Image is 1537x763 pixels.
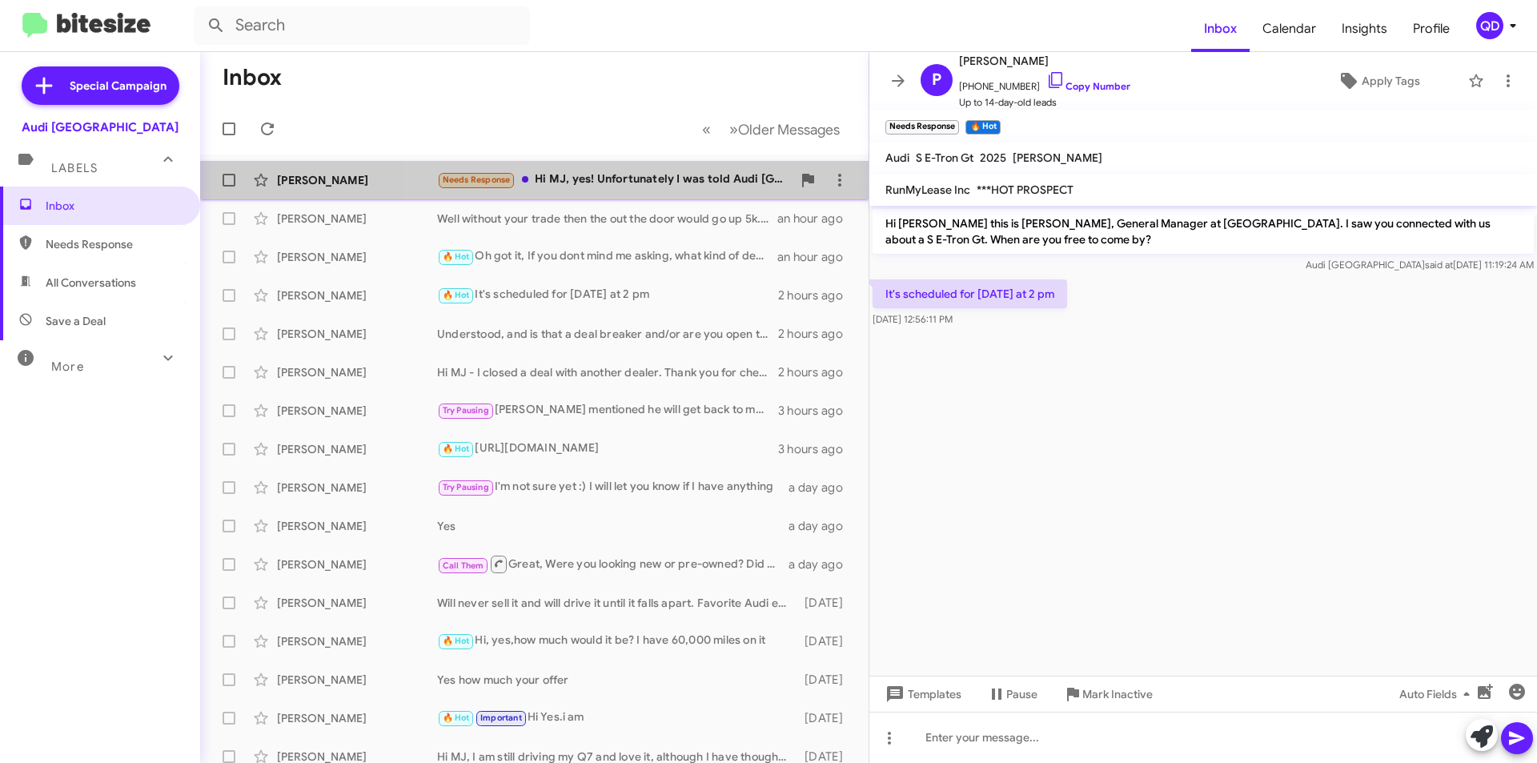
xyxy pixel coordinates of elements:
span: Special Campaign [70,78,167,94]
span: « [702,119,711,139]
span: Auto Fields [1399,680,1476,709]
div: an hour ago [777,249,856,265]
div: QD [1476,12,1503,39]
div: [PERSON_NAME] [277,710,437,726]
span: Audi [885,151,909,165]
div: [PERSON_NAME] [277,633,437,649]
div: [DATE] [797,710,856,726]
div: I'm not sure yet :) I will let you know if I have anything [437,478,789,496]
span: Templates [882,680,961,709]
div: Oh got it, If you dont mind me asking, what kind of deal are you getting there? What if i match o... [437,247,777,266]
input: Search [194,6,530,45]
span: Call Them [443,560,484,571]
span: Try Pausing [443,482,489,492]
button: Templates [869,680,974,709]
span: Save a Deal [46,313,106,329]
div: Hi Yes.i am [437,709,797,727]
div: Yes [437,518,789,534]
div: Hi MJ, yes! Unfortunately I was told Audi [GEOGRAPHIC_DATA] does not discuss pricing unless custo... [437,171,792,189]
span: 🔥 Hot [443,290,470,300]
div: Hi, yes,how much would it be? I have 60,000 miles on it [437,632,797,650]
div: [DATE] [797,595,856,611]
div: a day ago [789,480,856,496]
div: [PERSON_NAME] [277,211,437,227]
small: 🔥 Hot [965,120,1000,135]
h1: Inbox [223,65,282,90]
div: [PERSON_NAME] [277,172,437,188]
span: ***HOT PROSPECT [977,183,1073,197]
span: 2025 [980,151,1006,165]
span: Important [480,713,522,723]
nav: Page navigation example [693,113,849,146]
div: [DATE] [797,672,856,688]
span: Pause [1006,680,1037,709]
a: Inbox [1191,6,1250,52]
span: Audi [GEOGRAPHIC_DATA] [DATE] 11:19:24 AM [1306,259,1534,271]
div: [PERSON_NAME] [277,595,437,611]
span: More [51,359,84,374]
span: Needs Response [443,175,511,185]
div: 2 hours ago [778,364,856,380]
span: Labels [51,161,98,175]
a: Copy Number [1046,80,1130,92]
div: an hour ago [777,211,856,227]
p: It's scheduled for [DATE] at 2 pm [873,279,1067,308]
div: 3 hours ago [778,441,856,457]
div: [PERSON_NAME] [277,403,437,419]
span: Try Pausing [443,405,489,416]
span: [PHONE_NUMBER] [959,70,1130,94]
div: 3 hours ago [778,403,856,419]
div: [PERSON_NAME] [277,518,437,534]
div: Great, Were you looking new or pre-owned? Did you pick out an exact unit in stock that you liked?... [437,554,789,574]
button: Mark Inactive [1050,680,1166,709]
button: Previous [692,113,720,146]
div: 2 hours ago [778,287,856,303]
div: [PERSON_NAME] [277,672,437,688]
span: Apply Tags [1362,66,1420,95]
div: [PERSON_NAME] [277,364,437,380]
div: [PERSON_NAME] mentioned he will get back to me. I was waiting for his call back [437,401,778,420]
span: P [932,67,941,93]
button: Next [720,113,849,146]
div: [PERSON_NAME] [277,326,437,342]
span: Mark Inactive [1082,680,1153,709]
div: [PERSON_NAME] [277,480,437,496]
div: Yes how much your offer [437,672,797,688]
span: Up to 14-day-old leads [959,94,1130,110]
a: Profile [1400,6,1463,52]
div: It's scheduled for [DATE] at 2 pm [437,286,778,304]
button: Auto Fields [1387,680,1489,709]
button: Pause [974,680,1050,709]
span: » [729,119,738,139]
span: RunMyLease Inc [885,183,970,197]
span: 🔥 Hot [443,713,470,723]
small: Needs Response [885,120,959,135]
div: [PERSON_NAME] [277,556,437,572]
p: Hi [PERSON_NAME] this is [PERSON_NAME], General Manager at [GEOGRAPHIC_DATA]. I saw you connected... [873,209,1534,254]
a: Special Campaign [22,66,179,105]
span: 🔥 Hot [443,636,470,646]
div: 2 hours ago [778,326,856,342]
div: a day ago [789,556,856,572]
div: a day ago [789,518,856,534]
div: [URL][DOMAIN_NAME] [437,440,778,458]
div: Hi MJ - I closed a deal with another dealer. Thank you for checking in. [437,364,778,380]
span: said at [1425,259,1453,271]
div: Will never sell it and will drive it until it falls apart. Favorite Audi ever. [437,595,797,611]
span: Older Messages [738,121,840,139]
div: [PERSON_NAME] [277,441,437,457]
div: [PERSON_NAME] [277,287,437,303]
a: Calendar [1250,6,1329,52]
span: [PERSON_NAME] [959,51,1130,70]
span: 🔥 Hot [443,251,470,262]
span: Insights [1329,6,1400,52]
div: [PERSON_NAME] [277,249,437,265]
span: All Conversations [46,275,136,291]
div: Audi [GEOGRAPHIC_DATA] [22,119,179,135]
span: [DATE] 12:56:11 PM [873,313,953,325]
button: QD [1463,12,1519,39]
div: [DATE] [797,633,856,649]
span: Needs Response [46,236,182,252]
